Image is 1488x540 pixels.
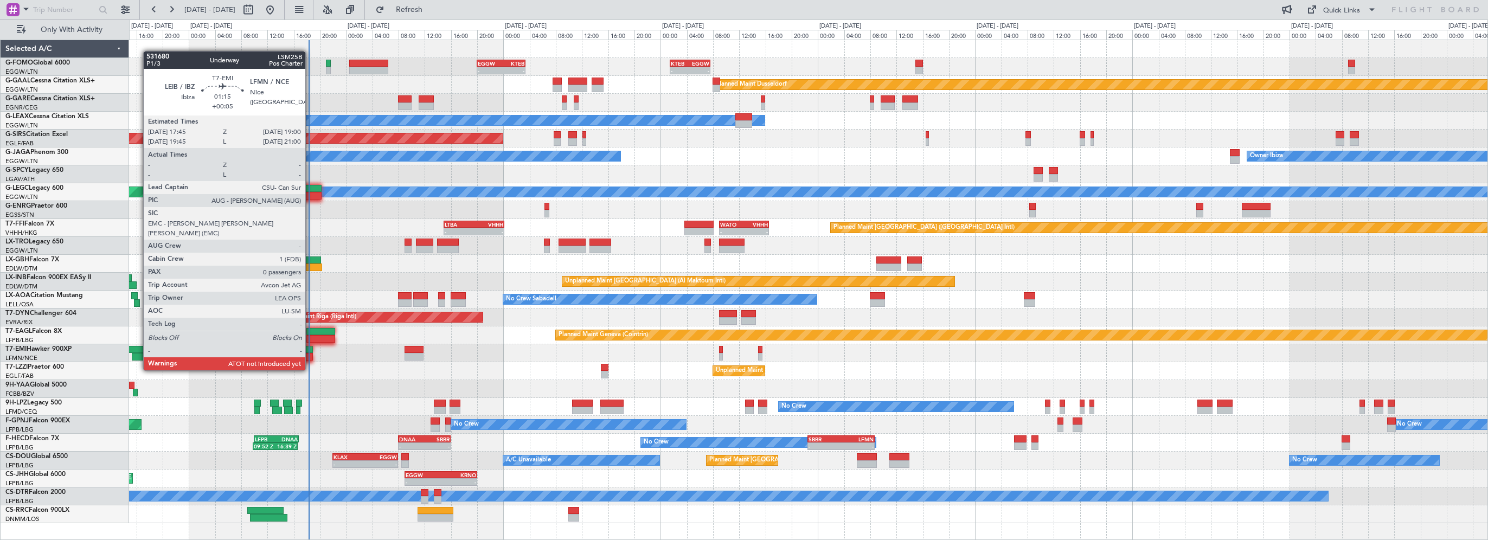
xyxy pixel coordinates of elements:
a: G-LEGCLegacy 600 [5,185,63,191]
div: No Crew [454,416,479,433]
div: 20:00 [163,30,189,40]
div: 16:39 Z [275,443,297,449]
div: 00:00 [660,30,687,40]
div: 16:00 [1080,30,1106,40]
a: G-GARECessna Citation XLS+ [5,95,95,102]
div: - [720,228,744,235]
div: Owner Ibiza [1250,148,1283,164]
div: - [399,443,425,449]
div: Owner [238,112,256,128]
div: DNAA [399,436,425,442]
a: LX-GBHFalcon 7X [5,256,59,263]
a: CS-RRCFalcon 900LX [5,507,69,513]
a: G-GAALCessna Citation XLS+ [5,78,95,84]
a: EGSS/STN [5,211,34,219]
div: - [841,443,874,449]
div: 08:00 [1185,30,1211,40]
a: EVRA/RIX [5,318,33,326]
div: Unplanned Maint [GEOGRAPHIC_DATA] (Al Maktoum Intl) [565,273,726,290]
div: 12:00 [896,30,922,40]
div: 00:00 [503,30,529,40]
a: G-JAGAPhenom 300 [5,149,68,156]
span: T7-EMI [5,346,27,352]
div: [DATE] - [DATE] [662,22,704,31]
span: G-LEAX [5,113,29,120]
a: CS-JHHGlobal 6000 [5,471,66,478]
span: LX-AOA [5,292,30,299]
div: No Crew Sabadell [506,291,556,307]
div: 16:00 [1394,30,1420,40]
div: 08:00 [870,30,896,40]
a: F-HECDFalcon 7X [5,435,59,442]
div: 04:00 [1002,30,1028,40]
div: AOG Maint Riga (Riga Intl) [283,309,356,325]
div: - [690,67,710,74]
div: LFPB [255,436,277,442]
div: - [501,67,524,74]
span: F-GPNJ [5,417,29,424]
div: No Crew [781,398,806,415]
div: 12:00 [1211,30,1237,40]
div: A/C Unavailable [506,452,551,468]
a: CS-DOUGlobal 6500 [5,453,68,460]
div: EGGW [690,60,710,67]
div: [DATE] - [DATE] [131,22,173,31]
div: EGGW [406,472,441,478]
div: Planned Maint Dusseldorf [716,76,787,93]
a: LFPB/LBG [5,336,34,344]
div: - [474,228,503,235]
a: LFPB/LBG [5,426,34,434]
div: VHHH [744,221,768,228]
div: - [478,67,501,74]
a: G-FOMOGlobal 6000 [5,60,70,66]
div: 16:00 [923,30,949,40]
div: KRNO [441,472,476,478]
div: 08:00 [399,30,425,40]
div: 04:00 [844,30,870,40]
div: 12:00 [1368,30,1394,40]
div: - [445,228,474,235]
span: Only With Activity [28,26,114,34]
div: DNAA [277,436,298,442]
a: EGGW/LTN [5,193,38,201]
div: 04:00 [215,30,241,40]
span: G-GARE [5,95,30,102]
button: Quick Links [1301,1,1382,18]
div: 00:00 [346,30,372,40]
div: - [809,443,841,449]
div: 20:00 [792,30,818,40]
a: DNMM/LOS [5,515,39,523]
div: 16:00 [294,30,320,40]
div: Quick Links [1323,5,1360,16]
div: 12:00 [267,30,293,40]
div: 00:00 [1447,30,1473,40]
div: 20:00 [1263,30,1290,40]
div: SBBR [809,436,841,442]
div: WATO [720,221,744,228]
a: F-GPNJFalcon 900EX [5,417,70,424]
a: LFMD/CEQ [5,408,37,416]
a: 9H-LPZLegacy 500 [5,400,62,406]
span: G-SPCY [5,167,29,173]
span: 9H-LPZ [5,400,27,406]
div: [DATE] - [DATE] [348,22,389,31]
div: 08:00 [241,30,267,40]
div: 20:00 [320,30,346,40]
a: LFPB/LBG [5,479,34,487]
div: 00:00 [818,30,844,40]
div: 00:00 [1132,30,1158,40]
a: EGGW/LTN [5,68,38,76]
div: 12:00 [1054,30,1080,40]
a: LX-INBFalcon 900EX EASy II [5,274,91,281]
a: LFPB/LBG [5,461,34,470]
a: LGAV/ATH [5,175,35,183]
a: EGGW/LTN [5,86,38,94]
span: T7-DYN [5,310,30,317]
div: 20:00 [1421,30,1447,40]
a: G-SIRSCitation Excel [5,131,68,138]
a: EGGW/LTN [5,157,38,165]
div: LFMN [841,436,874,442]
div: 00:00 [975,30,1001,40]
div: No Crew [1397,416,1422,433]
div: 16:00 [608,30,634,40]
